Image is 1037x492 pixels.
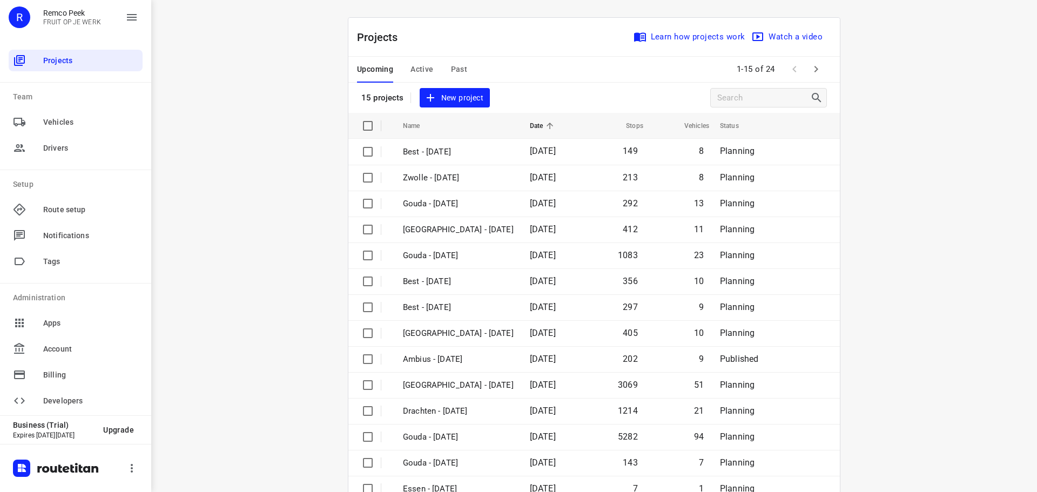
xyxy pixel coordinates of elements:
span: [DATE] [530,354,556,364]
span: 5282 [618,432,638,442]
span: Account [43,343,138,355]
span: 1214 [618,406,638,416]
input: Search projects [717,90,810,106]
div: Apps [9,312,143,334]
p: Antwerpen - Monday [403,327,514,340]
span: Planning [720,146,755,156]
span: Projects [43,55,138,66]
p: Remco Peek [43,9,101,17]
span: Status [720,119,753,132]
span: Published [720,354,759,364]
span: 149 [623,146,638,156]
span: Vehicles [670,119,709,132]
div: Vehicles [9,111,143,133]
span: 8 [699,172,704,183]
span: New project [426,91,483,105]
span: Active [410,63,433,76]
span: 202 [623,354,638,364]
p: Team [13,91,143,103]
span: [DATE] [530,250,556,260]
span: 21 [694,406,704,416]
span: Planning [720,276,755,286]
p: Zwolle - Monday [403,379,514,392]
span: 3069 [618,380,638,390]
span: Planning [720,432,755,442]
span: 213 [623,172,638,183]
span: Planning [720,172,755,183]
span: [DATE] [530,432,556,442]
button: New project [420,88,490,108]
span: [DATE] [530,172,556,183]
span: Upgrade [103,426,134,434]
span: [DATE] [530,380,556,390]
div: R [9,6,30,28]
span: Planning [720,406,755,416]
p: Best - Friday [403,146,514,158]
p: FRUIT OP JE WERK [43,18,101,26]
span: Developers [43,395,138,407]
p: Gouda - Friday [403,198,514,210]
span: 9 [699,302,704,312]
span: Upcoming [357,63,393,76]
p: Gouda - Thursday [403,250,514,262]
span: Vehicles [43,117,138,128]
span: Name [403,119,434,132]
p: Setup [13,179,143,190]
span: 356 [623,276,638,286]
span: 1083 [618,250,638,260]
span: [DATE] [530,302,556,312]
p: Drachten - Monday [403,405,514,417]
span: 297 [623,302,638,312]
p: Projects [357,29,407,45]
span: Planning [720,224,755,234]
div: Developers [9,390,143,412]
p: Gouda - Monday [403,431,514,443]
span: 10 [694,276,704,286]
div: Projects [9,50,143,71]
span: 412 [623,224,638,234]
span: 23 [694,250,704,260]
span: 143 [623,457,638,468]
span: Previous Page [784,58,805,80]
span: Stops [612,119,643,132]
p: Zwolle - Thursday [403,224,514,236]
div: Search [810,91,826,104]
span: Route setup [43,204,138,215]
div: Billing [9,364,143,386]
div: Notifications [9,225,143,246]
span: Planning [720,457,755,468]
span: Next Page [805,58,827,80]
span: Billing [43,369,138,381]
span: 9 [699,354,704,364]
span: Planning [720,328,755,338]
span: Planning [720,380,755,390]
p: Ambius - Monday [403,353,514,366]
span: [DATE] [530,406,556,416]
p: Business (Trial) [13,421,95,429]
span: Planning [720,302,755,312]
p: Gouda - Friday [403,457,514,469]
span: 11 [694,224,704,234]
span: Planning [720,198,755,208]
span: 10 [694,328,704,338]
span: 7 [699,457,704,468]
span: [DATE] [530,328,556,338]
span: [DATE] [530,224,556,234]
div: Account [9,338,143,360]
div: Drivers [9,137,143,159]
span: 13 [694,198,704,208]
span: Tags [43,256,138,267]
span: Past [451,63,468,76]
span: [DATE] [530,146,556,156]
p: Best - Thursday [403,275,514,288]
p: Zwolle - Friday [403,172,514,184]
span: [DATE] [530,276,556,286]
span: Drivers [43,143,138,154]
span: Date [530,119,557,132]
span: 51 [694,380,704,390]
button: Upgrade [95,420,143,440]
span: Planning [720,250,755,260]
span: 1-15 of 24 [732,58,779,81]
span: 8 [699,146,704,156]
span: Notifications [43,230,138,241]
